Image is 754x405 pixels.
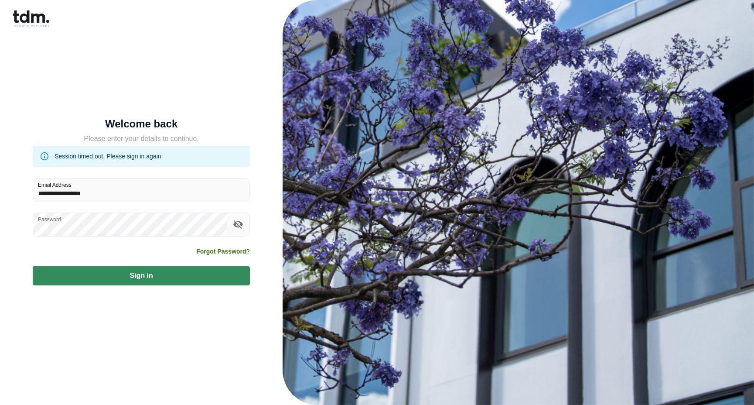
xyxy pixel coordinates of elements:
[38,181,72,189] label: Email Address
[55,148,161,164] div: Session timed out. Please sign in again
[33,120,250,128] h5: Welcome back
[231,217,246,232] button: toggle password visibility
[196,247,250,256] a: Forgot Password?
[38,216,61,223] label: Password
[33,266,250,285] button: Sign in
[33,134,250,144] h5: Please enter your details to continue.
